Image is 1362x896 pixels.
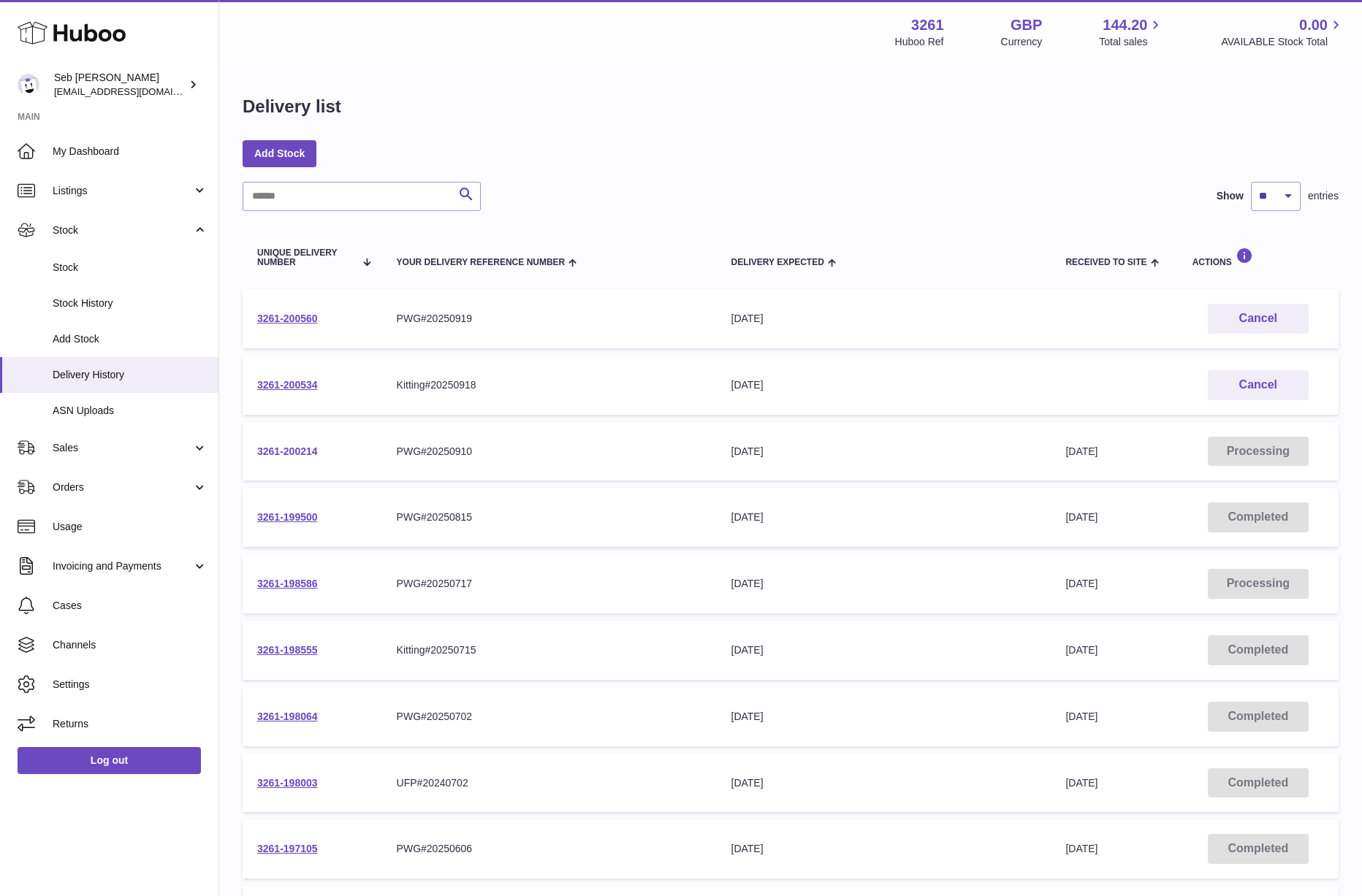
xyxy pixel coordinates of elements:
span: [DATE] [1065,843,1097,854]
div: PWG#20250702 [397,710,702,724]
a: 3261-198064 [257,711,318,722]
span: 0.00 [1299,15,1328,35]
div: UFP#20240702 [397,776,702,790]
span: Unique Delivery Number [257,248,354,267]
span: [DATE] [1065,777,1097,789]
span: Stock [53,261,208,275]
a: 3261-198555 [257,644,318,656]
span: Total sales [1099,35,1164,49]
span: Your Delivery Reference Number [397,258,566,267]
a: 144.20 Total sales [1099,15,1164,49]
div: PWG#20250815 [397,510,702,524]
span: AVAILABLE Stock Total [1221,35,1344,49]
span: Stock [53,223,192,237]
div: Huboo Ref [895,35,944,49]
a: Add Stock [243,140,316,166]
span: Received to Site [1065,258,1146,267]
a: Log out [18,747,201,773]
span: Add Stock [53,332,208,346]
img: ecom@bravefoods.co.uk [18,74,39,96]
span: Delivery History [53,368,208,382]
div: Actions [1192,248,1324,267]
span: Stock History [53,296,208,310]
span: Orders [53,480,192,494]
span: My Dashboard [53,145,208,158]
a: 3261-198586 [257,578,318,589]
div: PWG#20250606 [397,842,702,856]
span: [EMAIL_ADDRESS][DOMAIN_NAME] [54,85,215,97]
strong: 3261 [911,15,944,35]
a: 3261-200214 [257,445,318,457]
span: entries [1308,189,1339,203]
span: [DATE] [1065,445,1097,457]
strong: GBP [1011,15,1042,35]
div: Seb [PERSON_NAME] [54,71,186,99]
label: Show [1217,189,1244,203]
a: 3261-200560 [257,313,318,324]
span: Listings [53,184,192,198]
a: 3261-199500 [257,511,318,523]
span: ASN Uploads [53,404,208,418]
span: Settings [53,678,208,692]
div: PWG#20250919 [397,312,702,326]
span: Usage [53,520,208,534]
span: Returns [53,717,208,731]
span: [DATE] [1065,644,1097,656]
span: Sales [53,441,192,455]
span: [DATE] [1065,578,1097,589]
span: Channels [53,638,208,652]
span: Delivery Expected [731,258,824,267]
div: [DATE] [731,510,1037,524]
div: PWG#20250717 [397,577,702,591]
span: [DATE] [1065,511,1097,523]
div: Kitting#20250918 [397,378,702,392]
div: [DATE] [731,577,1037,591]
div: Currency [1001,35,1043,49]
a: 3261-198003 [257,777,318,789]
button: Cancel [1208,304,1309,334]
span: 144.20 [1103,15,1147,35]
span: Invoicing and Payments [53,559,192,573]
a: 0.00 AVAILABLE Stock Total [1221,15,1344,49]
div: [DATE] [731,643,1037,657]
span: [DATE] [1065,711,1097,722]
a: 3261-200534 [257,379,318,391]
div: [DATE] [731,776,1037,790]
div: [DATE] [731,842,1037,856]
div: Kitting#20250715 [397,643,702,657]
button: Cancel [1208,370,1309,400]
span: Cases [53,599,208,613]
div: [DATE] [731,312,1037,326]
div: [DATE] [731,378,1037,392]
a: 3261-197105 [257,843,318,854]
div: [DATE] [731,710,1037,724]
h1: Delivery list [243,95,341,118]
div: [DATE] [731,445,1037,459]
div: PWG#20250910 [397,445,702,459]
